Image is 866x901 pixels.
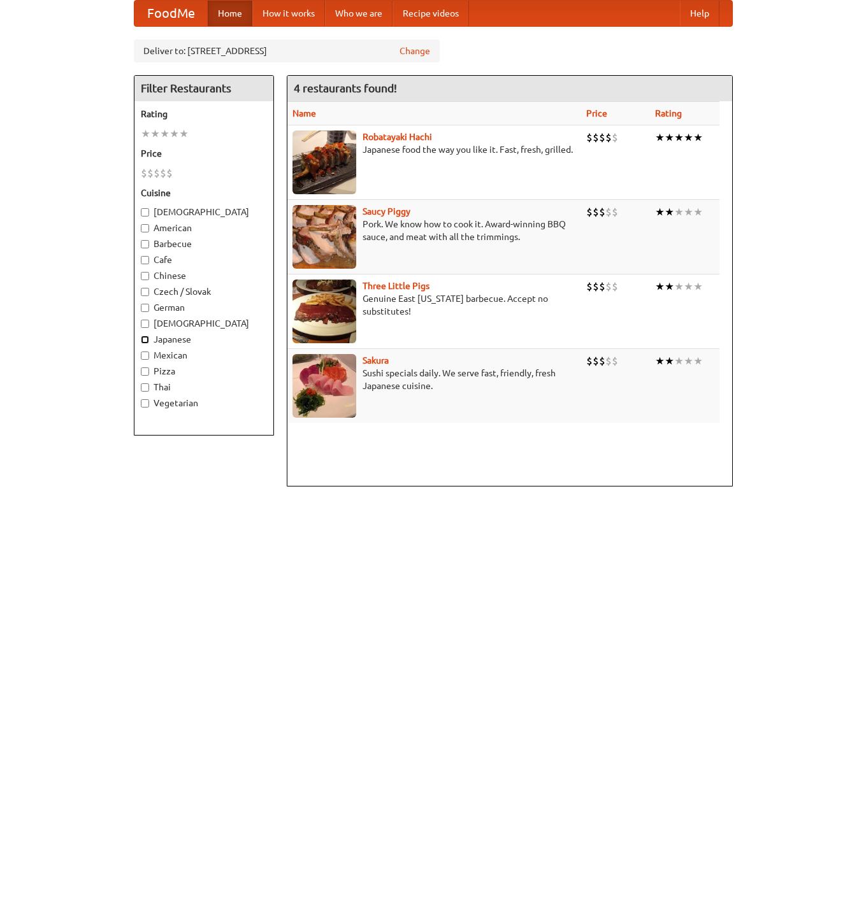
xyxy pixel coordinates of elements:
li: $ [599,131,605,145]
p: Japanese food the way you like it. Fast, fresh, grilled. [292,143,577,156]
a: Change [400,45,430,57]
li: ★ [665,205,674,219]
li: ★ [693,354,703,368]
a: Who we are [325,1,393,26]
label: American [141,222,267,234]
label: Barbecue [141,238,267,250]
li: $ [586,205,593,219]
label: Japanese [141,333,267,346]
input: [DEMOGRAPHIC_DATA] [141,320,149,328]
li: $ [599,205,605,219]
li: ★ [693,131,703,145]
ng-pluralize: 4 restaurants found! [294,82,397,94]
label: Mexican [141,349,267,362]
li: $ [593,131,599,145]
li: $ [586,280,593,294]
input: Pizza [141,367,149,376]
label: Vegetarian [141,397,267,409]
a: Price [586,108,607,118]
a: How it works [252,1,325,26]
li: ★ [684,205,693,219]
label: Czech / Slovak [141,285,267,298]
li: $ [586,131,593,145]
li: ★ [693,280,703,294]
li: $ [141,166,147,180]
li: $ [612,280,618,294]
h5: Cuisine [141,187,267,199]
a: Saucy Piggy [363,206,410,216]
li: $ [612,354,618,368]
a: Three Little Pigs [363,281,429,291]
li: ★ [684,131,693,145]
li: ★ [665,280,674,294]
img: sakura.jpg [292,354,356,418]
li: $ [605,131,612,145]
input: [DEMOGRAPHIC_DATA] [141,208,149,216]
li: $ [593,354,599,368]
input: Japanese [141,336,149,344]
a: FoodMe [134,1,208,26]
li: ★ [674,205,684,219]
input: Thai [141,383,149,392]
li: ★ [684,280,693,294]
label: [DEMOGRAPHIC_DATA] [141,206,267,218]
li: ★ [179,127,189,141]
li: ★ [693,205,703,219]
li: $ [605,205,612,219]
label: German [141,301,267,314]
input: Cafe [141,256,149,264]
img: saucy.jpg [292,205,356,269]
li: $ [593,280,599,294]
input: Czech / Slovak [141,288,149,296]
img: robatayaki.jpg [292,131,356,194]
li: $ [160,166,166,180]
li: ★ [665,131,674,145]
li: ★ [141,127,150,141]
li: $ [166,166,173,180]
h5: Rating [141,108,267,120]
li: $ [605,354,612,368]
input: Barbecue [141,240,149,248]
li: $ [612,131,618,145]
li: ★ [665,354,674,368]
li: ★ [655,205,665,219]
li: ★ [684,354,693,368]
p: Genuine East [US_STATE] barbecue. Accept no substitutes! [292,292,577,318]
li: ★ [170,127,179,141]
li: ★ [160,127,170,141]
h5: Price [141,147,267,160]
li: $ [605,280,612,294]
b: Sakura [363,355,389,365]
a: Name [292,108,316,118]
p: Pork. We know how to cook it. Award-winning BBQ sauce, and meat with all the trimmings. [292,218,577,243]
li: ★ [150,127,160,141]
h4: Filter Restaurants [134,76,273,101]
a: Recipe videos [393,1,469,26]
li: ★ [655,354,665,368]
input: German [141,304,149,312]
a: Help [680,1,719,26]
li: $ [599,354,605,368]
li: $ [612,205,618,219]
li: $ [599,280,605,294]
label: Cafe [141,253,267,266]
label: Thai [141,381,267,394]
li: ★ [674,280,684,294]
img: littlepigs.jpg [292,280,356,343]
li: ★ [655,131,665,145]
li: ★ [655,280,665,294]
li: $ [586,354,593,368]
li: $ [593,205,599,219]
input: Vegetarian [141,399,149,408]
input: American [141,224,149,232]
input: Chinese [141,272,149,280]
li: ★ [674,131,684,145]
label: Chinese [141,269,267,282]
li: ★ [674,354,684,368]
a: Robatayaki Hachi [363,132,432,142]
label: Pizza [141,365,267,378]
label: [DEMOGRAPHIC_DATA] [141,317,267,330]
input: Mexican [141,351,149,360]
